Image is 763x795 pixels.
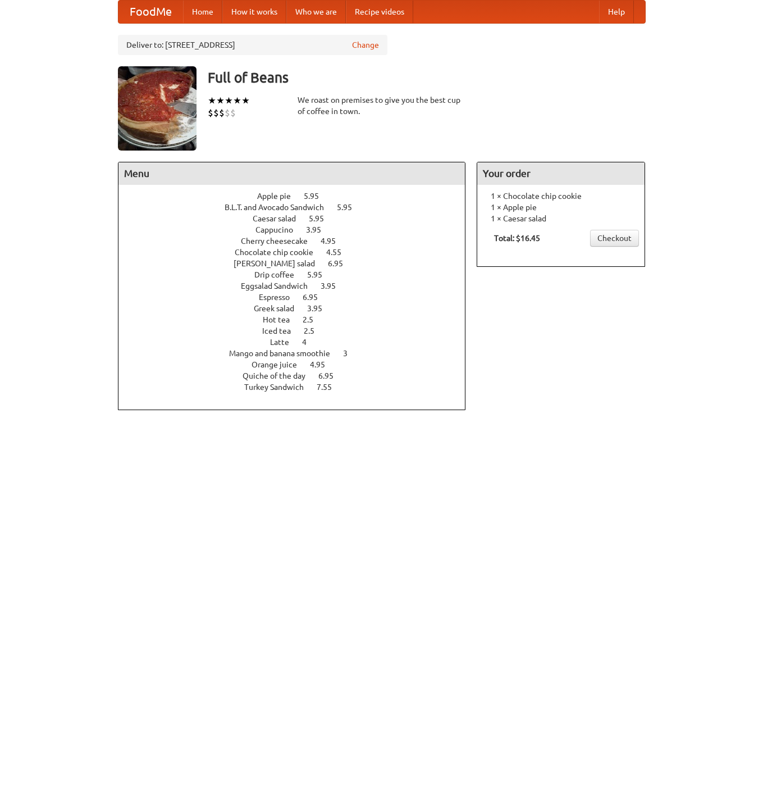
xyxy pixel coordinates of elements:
[118,66,197,151] img: angular.jpg
[352,39,379,51] a: Change
[254,304,305,313] span: Greek salad
[225,203,373,212] a: B.L.T. and Avocado Sandwich 5.95
[241,94,250,107] li: ★
[241,237,357,246] a: Cherry cheesecake 4.95
[317,383,343,392] span: 7.55
[306,225,332,234] span: 3.95
[343,349,359,358] span: 3
[244,383,315,392] span: Turkey Sandwich
[270,338,300,347] span: Latte
[494,234,540,243] b: Total: $16.45
[235,248,325,257] span: Chocolate chip cookie
[253,214,307,223] span: Caesar salad
[234,259,326,268] span: [PERSON_NAME] salad
[208,94,216,107] li: ★
[254,270,305,279] span: Drip coffee
[259,293,339,302] a: Espresso 6.95
[225,203,335,212] span: B.L.T. and Avocado Sandwich
[262,326,335,335] a: Iced tea 2.5
[310,360,336,369] span: 4.95
[257,192,340,201] a: Apple pie 5.95
[252,360,308,369] span: Orange juice
[307,304,333,313] span: 3.95
[263,315,301,324] span: Hot tea
[321,281,347,290] span: 3.95
[302,338,318,347] span: 4
[270,338,327,347] a: Latte 4
[483,202,639,213] li: 1 × Apple pie
[208,107,213,119] li: $
[254,270,343,279] a: Drip coffee 5.95
[286,1,346,23] a: Who we are
[229,349,341,358] span: Mango and banana smoothie
[262,326,302,335] span: Iced tea
[318,371,345,380] span: 6.95
[208,66,646,89] h3: Full of Beans
[241,237,319,246] span: Cherry cheesecake
[234,259,364,268] a: [PERSON_NAME] salad 6.95
[255,225,304,234] span: Cappucino
[241,281,319,290] span: Eggsalad Sandwich
[309,214,335,223] span: 5.95
[303,315,325,324] span: 2.5
[255,225,342,234] a: Cappucino 3.95
[346,1,413,23] a: Recipe videos
[213,107,219,119] li: $
[477,162,645,185] h4: Your order
[243,371,354,380] a: Quiche of the day 6.95
[263,315,334,324] a: Hot tea 2.5
[216,94,225,107] li: ★
[118,1,183,23] a: FoodMe
[483,190,639,202] li: 1 × Chocolate chip cookie
[235,248,362,257] a: Chocolate chip cookie 4.55
[118,162,465,185] h4: Menu
[225,94,233,107] li: ★
[252,360,346,369] a: Orange juice 4.95
[483,213,639,224] li: 1 × Caesar salad
[303,293,329,302] span: 6.95
[328,259,354,268] span: 6.95
[253,214,345,223] a: Caesar salad 5.95
[304,192,330,201] span: 5.95
[219,107,225,119] li: $
[321,237,347,246] span: 4.95
[118,35,387,55] div: Deliver to: [STREET_ADDRESS]
[243,371,317,380] span: Quiche of the day
[304,326,326,335] span: 2.5
[298,94,466,117] div: We roast on premises to give you the best cup of coffee in town.
[590,230,639,247] a: Checkout
[230,107,236,119] li: $
[254,304,343,313] a: Greek salad 3.95
[229,349,368,358] a: Mango and banana smoothie 3
[222,1,286,23] a: How it works
[244,383,353,392] a: Turkey Sandwich 7.55
[307,270,333,279] span: 5.95
[257,192,302,201] span: Apple pie
[241,281,357,290] a: Eggsalad Sandwich 3.95
[233,94,241,107] li: ★
[225,107,230,119] li: $
[259,293,301,302] span: Espresso
[326,248,353,257] span: 4.55
[337,203,363,212] span: 5.95
[599,1,634,23] a: Help
[183,1,222,23] a: Home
